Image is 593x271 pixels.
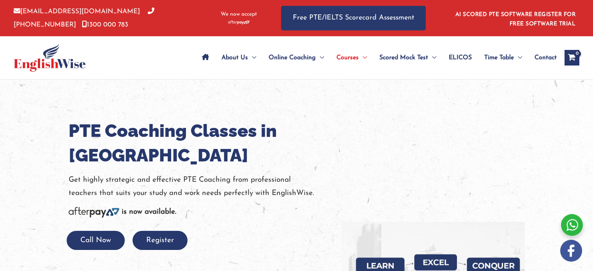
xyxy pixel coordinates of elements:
[69,174,330,200] p: Get highly strategic and effective PTE Coaching from professional teachers that suits your study ...
[484,44,514,71] span: Time Table
[228,20,250,25] img: Afterpay-Logo
[455,12,576,27] a: AI SCORED PTE SOFTWARE REGISTER FOR FREE SOFTWARE TRIAL
[133,237,188,244] a: Register
[221,44,248,71] span: About Us
[478,44,528,71] a: Time TableMenu Toggle
[449,44,472,71] span: ELICOS
[316,44,324,71] span: Menu Toggle
[67,237,125,244] a: Call Now
[14,8,154,28] a: [PHONE_NUMBER]
[451,5,579,31] aside: Header Widget 1
[82,21,128,28] a: 1300 000 783
[528,44,557,71] a: Contact
[133,231,188,250] button: Register
[428,44,436,71] span: Menu Toggle
[14,8,140,15] a: [EMAIL_ADDRESS][DOMAIN_NAME]
[565,50,579,66] a: View Shopping Cart, empty
[330,44,373,71] a: CoursesMenu Toggle
[359,44,367,71] span: Menu Toggle
[269,44,316,71] span: Online Coaching
[514,44,522,71] span: Menu Toggle
[336,44,359,71] span: Courses
[69,119,330,168] h1: PTE Coaching Classes in [GEOGRAPHIC_DATA]
[262,44,330,71] a: Online CoachingMenu Toggle
[69,207,119,218] img: Afterpay-Logo
[122,208,176,216] b: is now available.
[373,44,443,71] a: Scored Mock TestMenu Toggle
[281,6,426,30] a: Free PTE/IELTS Scorecard Assessment
[196,44,557,71] nav: Site Navigation: Main Menu
[221,11,257,18] span: We now accept
[379,44,428,71] span: Scored Mock Test
[560,240,582,262] img: white-facebook.png
[248,44,256,71] span: Menu Toggle
[215,44,262,71] a: About UsMenu Toggle
[14,44,86,72] img: cropped-ew-logo
[67,231,125,250] button: Call Now
[535,44,557,71] span: Contact
[443,44,478,71] a: ELICOS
